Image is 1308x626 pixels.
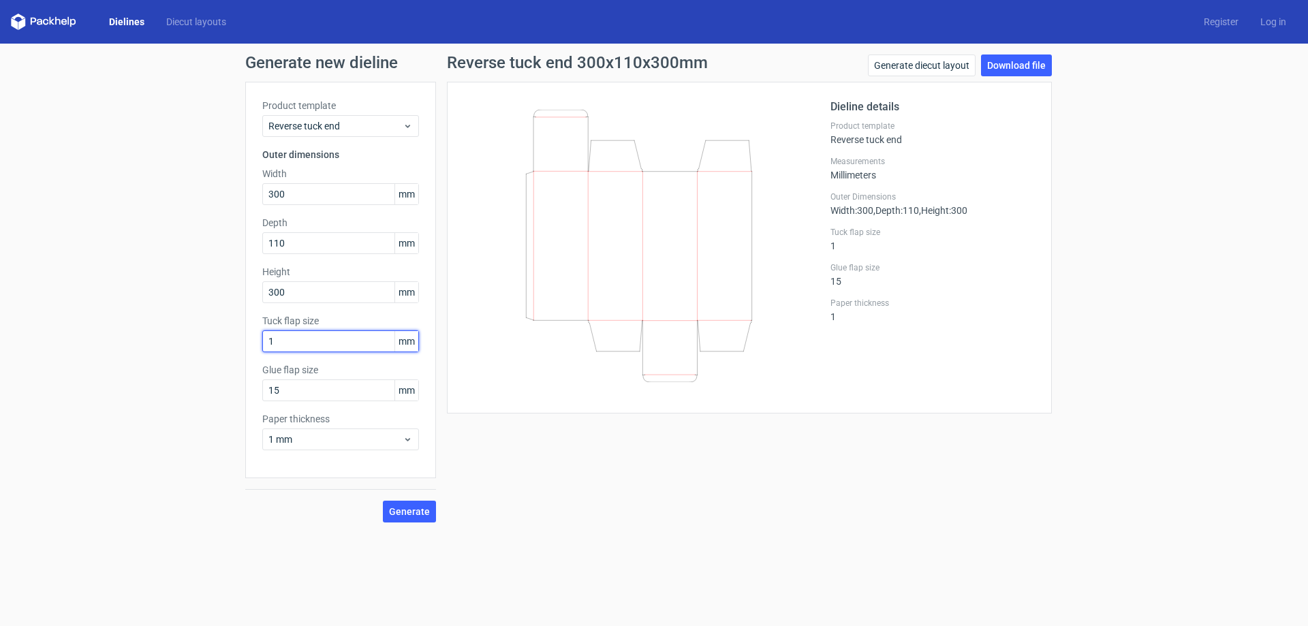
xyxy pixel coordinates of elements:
label: Tuck flap size [830,227,1035,238]
label: Paper thickness [830,298,1035,309]
a: Diecut layouts [155,15,237,29]
label: Width [262,167,419,181]
span: 1 mm [268,433,403,446]
a: Download file [981,54,1052,76]
h3: Outer dimensions [262,148,419,161]
div: 1 [830,227,1035,251]
span: Generate [389,507,430,516]
a: Dielines [98,15,155,29]
div: Reverse tuck end [830,121,1035,145]
span: mm [394,184,418,204]
label: Depth [262,216,419,230]
h2: Dieline details [830,99,1035,115]
h1: Generate new dieline [245,54,1063,71]
label: Product template [830,121,1035,131]
a: Generate diecut layout [868,54,976,76]
span: mm [394,380,418,401]
label: Tuck flap size [262,314,419,328]
button: Generate [383,501,436,522]
label: Height [262,265,419,279]
div: 1 [830,298,1035,322]
div: 15 [830,262,1035,287]
h1: Reverse tuck end 300x110x300mm [447,54,708,71]
label: Outer Dimensions [830,191,1035,202]
a: Log in [1249,15,1297,29]
span: mm [394,331,418,351]
label: Glue flap size [262,363,419,377]
label: Product template [262,99,419,112]
label: Glue flap size [830,262,1035,273]
span: Width : 300 [830,205,873,216]
label: Paper thickness [262,412,419,426]
span: Reverse tuck end [268,119,403,133]
span: , Height : 300 [919,205,967,216]
span: mm [394,233,418,253]
span: mm [394,282,418,302]
label: Measurements [830,156,1035,167]
a: Register [1193,15,1249,29]
span: , Depth : 110 [873,205,919,216]
div: Millimeters [830,156,1035,181]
